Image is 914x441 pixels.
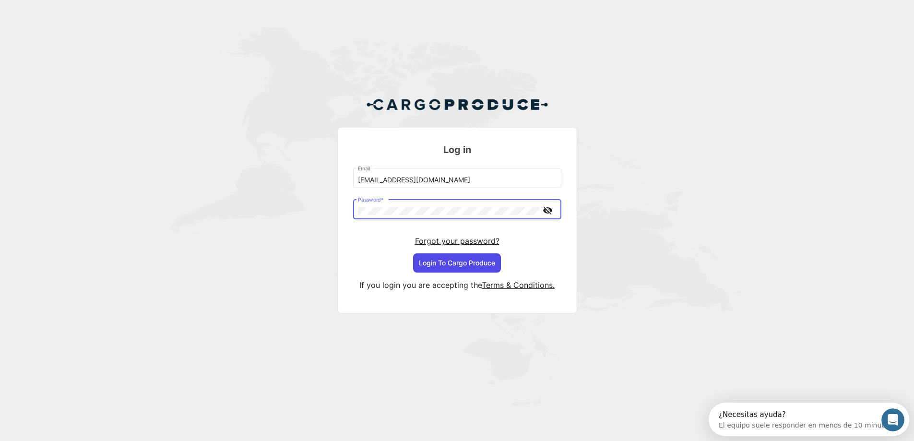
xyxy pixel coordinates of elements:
[482,280,555,290] a: Terms & Conditions.
[10,16,185,26] div: El equipo suele responder en menos de 10 minutos.
[4,4,214,30] div: Abrir Intercom Messenger
[10,8,185,16] div: ¿Necesitas ayuda?
[709,403,909,436] iframe: Intercom live chat discovery launcher
[881,408,904,431] iframe: Intercom live chat
[413,253,501,273] button: Login To Cargo Produce
[542,204,554,216] mat-icon: visibility_off
[415,236,499,246] a: Forgot your password?
[366,93,548,116] img: Cargo Produce Logo
[359,280,482,290] span: If you login you are accepting the
[358,176,556,184] input: Email
[353,143,561,156] h3: Log in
